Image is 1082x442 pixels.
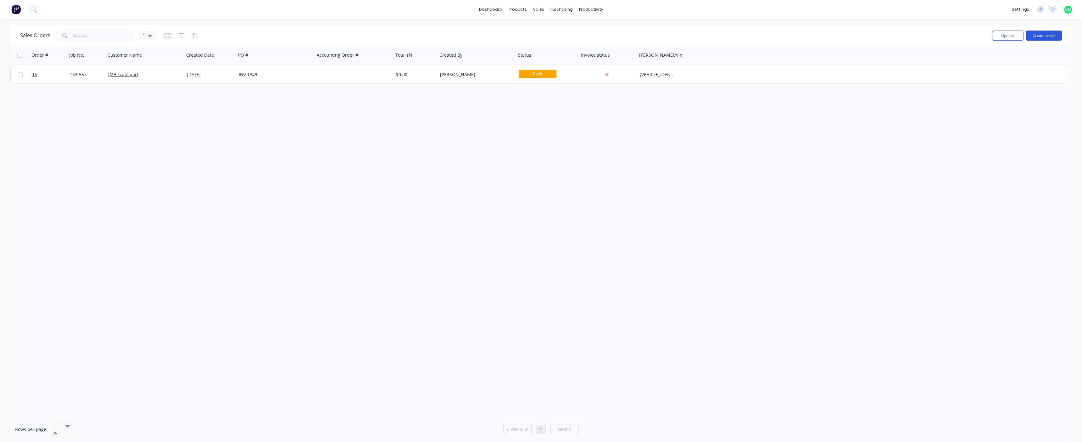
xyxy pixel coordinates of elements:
div: Created By [439,52,462,58]
div: [PERSON_NAME]/Vin [639,52,683,58]
div: Created Date [186,52,214,58]
div: Order # [31,52,48,58]
div: 153-557 [70,71,102,78]
div: Accounting Order # [317,52,358,58]
a: Previous page [504,426,532,433]
input: Search... [73,29,134,42]
div: [DATE] [187,71,234,78]
a: JMB Transport [108,71,138,77]
div: Invoice status [581,52,610,58]
div: Job No. [69,52,84,58]
div: [PERSON_NAME] [440,71,510,78]
div: Total ($) [395,52,412,58]
span: 1 [143,32,145,39]
div: productivity [576,5,606,14]
div: PO # [238,52,248,58]
span: Previous [510,426,528,433]
a: Page 1 is your current page [536,425,546,434]
div: INV 1349 [239,71,309,78]
button: Create order [1026,31,1062,41]
img: Factory [11,5,21,14]
span: Next [558,426,567,433]
div: products [505,5,530,14]
div: sales [530,5,547,14]
ul: Pagination [501,425,581,434]
span: Draft [519,70,556,78]
div: Customer Name [108,52,142,58]
div: [VEHICLE_IDENTIFICATION_NUMBER] [640,71,675,78]
a: Next page [550,426,578,433]
span: Rows per page [15,426,46,433]
button: Options [992,31,1023,41]
div: purchasing [547,5,576,14]
div: Status [518,52,531,58]
a: dashboard [476,5,505,14]
div: $0.00 [396,71,433,78]
h1: Sales Orders [20,32,50,38]
div: 25 [53,430,60,437]
span: 15 [32,71,37,78]
a: 15 [32,65,70,84]
div: settings [1009,5,1032,14]
span: GM [1065,7,1071,12]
